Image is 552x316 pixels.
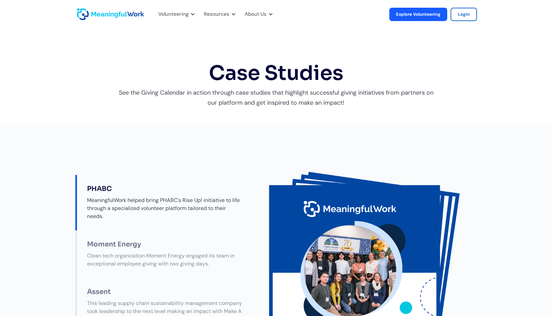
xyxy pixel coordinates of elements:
[451,8,477,21] a: Login
[77,8,94,20] a: home
[80,193,249,224] div: MeaningfulWork helped bring PHABC's Rise Up! initiative to life through a specialized volunteer p...
[80,248,249,271] div: Clean tech organization Moment Energy engaged its team in exceptional employee giving with two gi...
[200,3,237,25] div: Resources
[80,240,249,248] div: Moment Energy
[389,8,447,21] a: Explore Volunteering
[119,62,433,84] h1: Case Studies
[119,88,433,108] p: See the Giving Calendar in action through case studies that highlight successful giving initiativ...
[154,3,196,25] div: Volunteering
[80,288,249,296] div: Assent
[241,3,274,25] div: About Us
[245,10,266,19] div: About Us
[80,185,249,193] div: PHABC
[158,10,188,19] div: Volunteering
[204,10,229,19] div: Resources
